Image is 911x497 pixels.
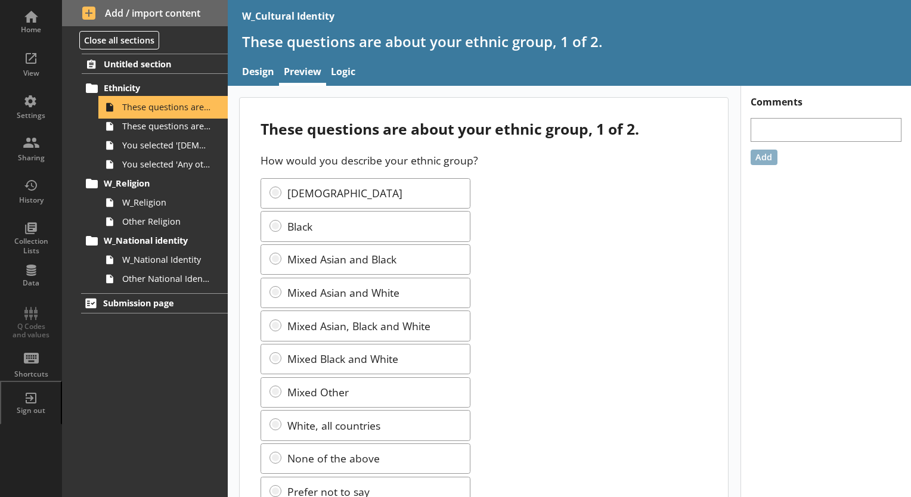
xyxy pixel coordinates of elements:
span: W_Religion [104,178,207,189]
a: Other National Identity [100,269,228,288]
a: Untitled section [82,54,228,74]
a: You selected 'Any other ethnic group'. [100,155,228,174]
div: View [10,69,52,78]
a: These questions are about your ethnic group, 1 of 2. [100,98,228,117]
li: W_ReligionW_ReligionOther Religion [87,174,228,231]
span: W_National identity [104,235,207,246]
a: These questions are about your ethnic group, 2 of 2. [100,117,228,136]
span: You selected 'Any other ethnic group'. [122,159,212,170]
div: Sign out [10,406,52,415]
span: Untitled section [104,58,207,70]
div: These questions are about your ethnic group, 1 of 2. [261,119,707,139]
div: Shortcuts [10,369,52,379]
a: You selected '[DEMOGRAPHIC_DATA]'. [100,136,228,155]
li: W_National identityW_National IdentityOther National Identity [87,231,228,288]
div: Settings [10,111,52,120]
div: History [10,195,52,205]
a: W_National Identity [100,250,228,269]
li: EthnicityThese questions are about your ethnic group, 1 of 2.These questions are about your ethni... [87,79,228,174]
span: Ethnicity [104,82,207,94]
span: Other Religion [122,216,212,227]
div: Sharing [10,153,52,163]
a: W_Religion [82,174,228,193]
span: Submission page [103,297,207,309]
a: Submission page [81,293,228,313]
div: W_Cultural Identity [242,10,334,23]
a: Other Religion [100,212,228,231]
span: These questions are about your ethnic group, 2 of 2. [122,120,212,132]
span: These questions are about your ethnic group, 1 of 2. [122,101,212,113]
span: You selected '[DEMOGRAPHIC_DATA]'. [122,139,212,151]
a: Preview [279,60,326,86]
li: Untitled sectionEthnicityThese questions are about your ethnic group, 1 of 2.These questions are ... [62,54,228,288]
span: Other National Identity [122,273,212,284]
h1: These questions are about your ethnic group, 1 of 2. [242,32,897,51]
p: How would you describe your ethnic group? [261,153,707,167]
span: Add / import content [82,7,208,20]
div: Collection Lists [10,237,52,255]
a: Design [237,60,279,86]
div: Data [10,278,52,288]
span: W_National Identity [122,254,212,265]
a: W_Religion [100,193,228,212]
button: Close all sections [79,31,159,49]
a: Logic [326,60,360,86]
a: Ethnicity [82,79,228,98]
span: W_Religion [122,197,212,208]
a: W_National identity [82,231,228,250]
div: Home [10,25,52,35]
